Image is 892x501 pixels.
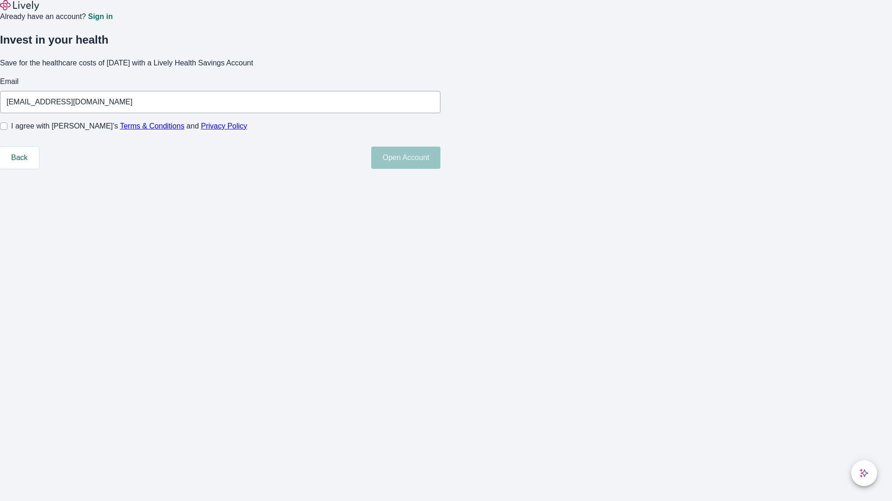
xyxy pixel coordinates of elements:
span: I agree with [PERSON_NAME]’s and [11,121,247,132]
a: Terms & Conditions [120,122,184,130]
a: Privacy Policy [201,122,248,130]
button: chat [851,460,877,486]
a: Sign in [88,13,112,20]
svg: Lively AI Assistant [859,469,869,478]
